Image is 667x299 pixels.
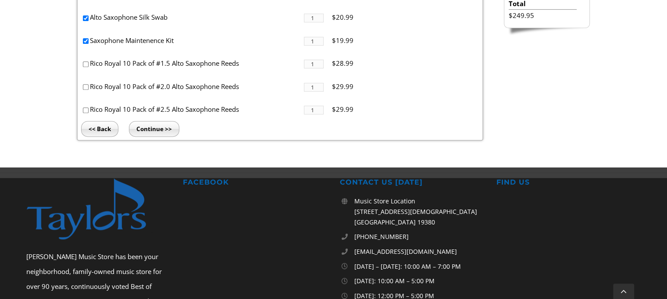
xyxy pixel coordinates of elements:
li: $20.99 [332,6,360,29]
p: Music Store Location [STREET_ADDRESS][DEMOGRAPHIC_DATA] [GEOGRAPHIC_DATA] 19380 [354,196,484,227]
li: $249.95 [509,10,577,21]
a: [PHONE_NUMBER] [354,231,484,242]
li: $29.99 [332,75,360,98]
h2: FIND US [496,178,641,187]
input: Continue >> [129,121,179,137]
li: $19.99 [332,29,360,52]
img: footer-logo [26,178,164,240]
h2: FACEBOOK [183,178,327,187]
li: Rico Royal 10 Pack of #2.0 Alto Saxophone Reeds [81,75,304,98]
p: [DATE]: 10:00 AM – 5:00 PM [354,276,484,286]
li: Rico Royal 10 Pack of #1.5 Alto Saxophone Reeds [81,52,304,75]
img: sidebar-footer.png [504,28,590,36]
li: Saxophone Maintenence Kit [81,29,304,52]
span: [EMAIL_ADDRESS][DOMAIN_NAME] [354,247,457,256]
li: $28.99 [332,52,360,75]
li: Alto Saxophone Silk Swab [81,6,304,29]
h2: CONTACT US [DATE] [340,178,484,187]
li: $29.99 [332,98,360,121]
p: [DATE] – [DATE]: 10:00 AM – 7:00 PM [354,261,484,272]
li: Rico Royal 10 Pack of #2.5 Alto Saxophone Reeds [81,98,304,121]
a: [EMAIL_ADDRESS][DOMAIN_NAME] [354,246,484,257]
input: << Back [81,121,118,137]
